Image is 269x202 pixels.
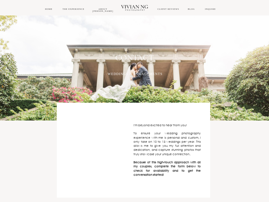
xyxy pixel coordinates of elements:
a: About [PERSON_NAME] [92,8,113,12]
span: To ensure your wedding photography experience with me is personal and custom, I only take on 10 t... [133,131,201,156]
a: HOME [45,8,52,10]
a: Blog [188,8,195,10]
a: CLIENT REVIEWS [157,8,179,10]
span: CONTACT [115,53,154,63]
a: INQUIRE [205,8,216,10]
span: Because of this high-touch approach with all my couples, complete the form below to check for ava... [133,160,201,177]
a: THE EXPERIENCE [63,8,84,10]
span: weddings & engagements [108,72,162,76]
span: I'm beyond excited to hear from you! [133,123,187,127]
